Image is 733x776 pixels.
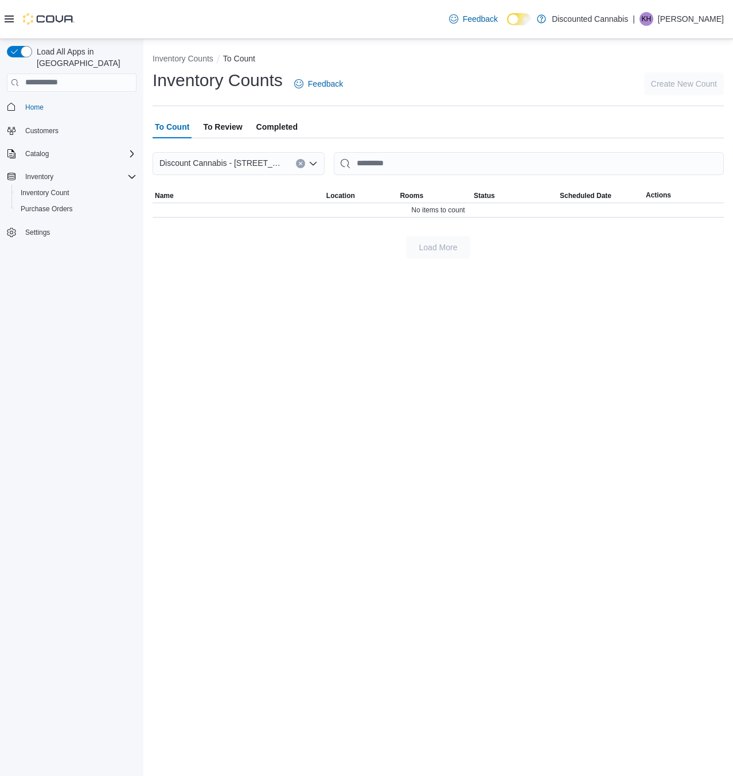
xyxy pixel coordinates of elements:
[334,152,724,175] input: This is a search bar. After typing your query, hit enter to filter the results lower in the page.
[463,13,498,25] span: Feedback
[646,191,671,200] span: Actions
[633,12,635,26] p: |
[16,202,137,216] span: Purchase Orders
[21,100,137,114] span: Home
[21,225,137,239] span: Settings
[2,169,141,185] button: Inventory
[21,124,63,138] a: Customers
[552,12,628,26] p: Discounted Cannabis
[21,204,73,214] span: Purchase Orders
[309,159,318,168] button: Open list of options
[159,156,284,170] span: Discount Cannabis - [STREET_ADDRESS]
[445,7,502,30] a: Feedback
[326,191,355,200] span: Location
[419,242,458,253] span: Load More
[21,100,48,114] a: Home
[25,172,53,181] span: Inventory
[400,191,423,200] span: Rooms
[153,189,324,203] button: Name
[155,191,174,200] span: Name
[2,122,141,139] button: Customers
[560,191,611,200] span: Scheduled Date
[25,126,59,135] span: Customers
[296,159,305,168] button: Clear input
[651,78,717,90] span: Create New Count
[11,185,141,201] button: Inventory Count
[256,115,298,138] span: Completed
[557,189,644,203] button: Scheduled Date
[16,186,137,200] span: Inventory Count
[21,226,54,239] a: Settings
[223,54,255,63] button: To Count
[474,191,495,200] span: Status
[2,224,141,240] button: Settings
[290,72,348,95] a: Feedback
[153,54,213,63] button: Inventory Counts
[7,94,137,271] nav: Complex example
[153,69,283,92] h1: Inventory Counts
[406,236,470,259] button: Load More
[25,149,49,158] span: Catalog
[2,99,141,115] button: Home
[25,228,50,237] span: Settings
[642,12,652,26] span: KH
[324,189,398,203] button: Location
[397,189,471,203] button: Rooms
[16,202,77,216] a: Purchase Orders
[507,13,531,25] input: Dark Mode
[16,186,74,200] a: Inventory Count
[411,205,465,215] span: No items to count
[21,123,137,138] span: Customers
[25,103,44,112] span: Home
[32,46,137,69] span: Load All Apps in [GEOGRAPHIC_DATA]
[21,170,137,184] span: Inventory
[2,146,141,162] button: Catalog
[308,78,343,90] span: Feedback
[640,12,653,26] div: Kyrin Hauley
[153,53,724,67] nav: An example of EuiBreadcrumbs
[658,12,724,26] p: [PERSON_NAME]
[471,189,557,203] button: Status
[21,170,58,184] button: Inventory
[23,13,75,25] img: Cova
[507,25,508,26] span: Dark Mode
[644,72,724,95] button: Create New Count
[155,115,189,138] span: To Count
[21,147,137,161] span: Catalog
[11,201,141,217] button: Purchase Orders
[203,115,242,138] span: To Review
[21,147,53,161] button: Catalog
[21,188,69,197] span: Inventory Count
